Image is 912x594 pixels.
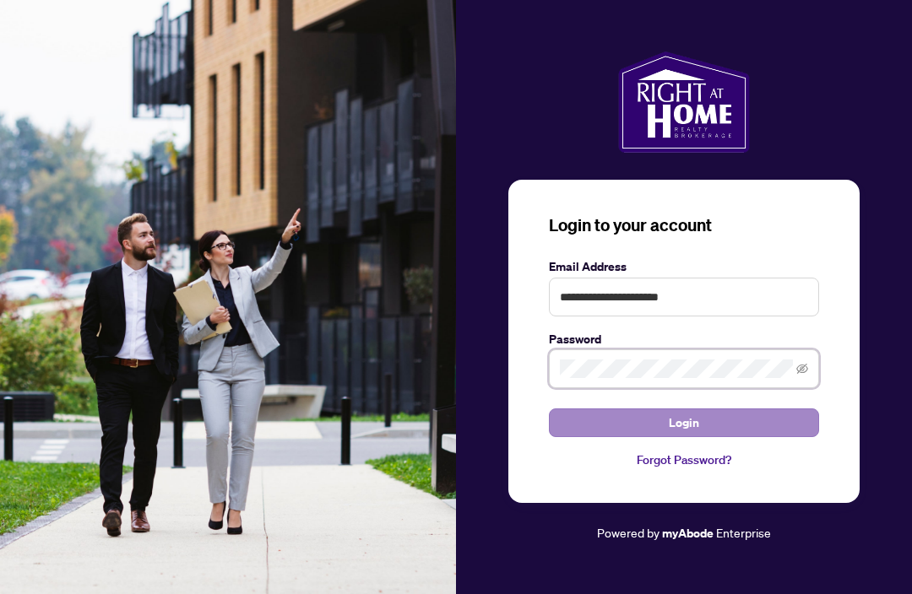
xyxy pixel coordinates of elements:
[549,408,819,437] button: Login
[597,525,660,540] span: Powered by
[669,409,699,436] span: Login
[549,330,819,348] label: Password
[662,524,714,543] a: myAbode
[716,525,771,540] span: Enterprise
[618,51,749,153] img: ma-logo
[796,363,808,375] span: eye-invisible
[549,451,819,469] a: Forgot Password?
[549,213,819,237] h3: Login to your account
[549,257,819,276] label: Email Address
